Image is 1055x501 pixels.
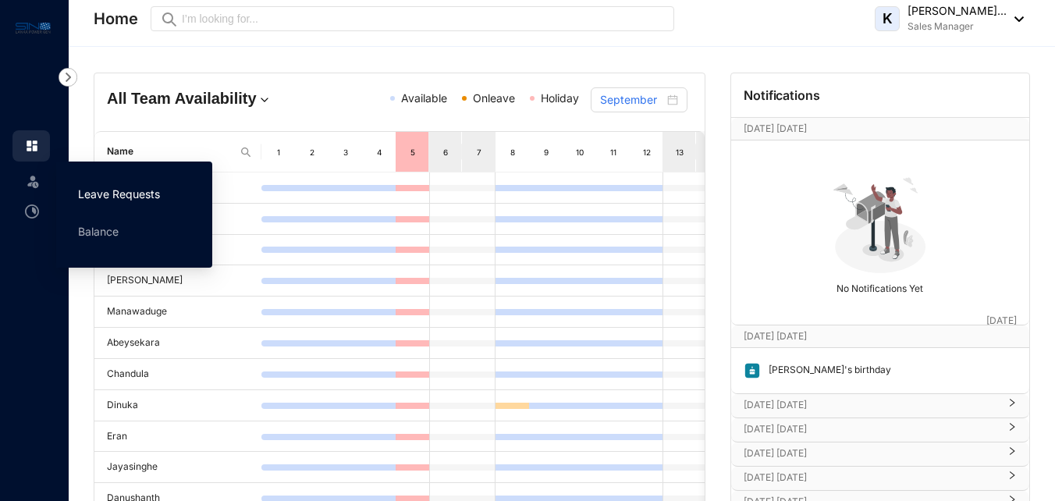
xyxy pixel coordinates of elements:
[673,144,686,160] div: 13
[182,10,665,27] input: I’m looking for...
[744,329,986,344] p: [DATE] [DATE]
[1007,453,1017,456] span: right
[12,196,50,227] li: Time Attendance
[574,144,587,160] div: 10
[744,362,761,379] img: birthday.63217d55a54455b51415ef6ca9a78895.svg
[731,467,1029,490] div: [DATE] [DATE]
[473,144,486,160] div: 7
[908,3,1007,19] p: [PERSON_NAME]...
[78,187,160,201] a: Leave Requests
[744,421,998,437] p: [DATE] [DATE]
[731,394,1029,417] div: [DATE] [DATE]
[826,169,934,276] img: no-notification-yet.99f61bb71409b19b567a5111f7a484a1.svg
[94,452,261,483] td: Jayasinghe
[94,421,261,453] td: Eran
[373,144,386,160] div: 4
[731,325,1029,347] div: [DATE] [DATE][DATE]
[1007,404,1017,407] span: right
[339,144,353,160] div: 3
[986,313,1017,329] p: [DATE]
[94,359,261,390] td: Chandula
[272,144,286,160] div: 1
[731,418,1029,442] div: [DATE] [DATE]
[25,204,39,219] img: time-attendance-unselected.8aad090b53826881fffb.svg
[744,397,998,413] p: [DATE] [DATE]
[107,144,233,159] span: Name
[12,130,50,162] li: Home
[541,91,579,105] span: Holiday
[540,144,553,160] div: 9
[257,92,272,108] img: dropdown.780994ddfa97fca24b89f58b1de131fa.svg
[439,144,452,160] div: 6
[406,144,419,160] div: 5
[1007,477,1017,480] span: right
[94,328,261,359] td: Abeysekara
[908,19,1007,34] p: Sales Manager
[731,442,1029,466] div: [DATE] [DATE]
[306,144,319,160] div: 2
[25,139,39,153] img: home.c6720e0a13eba0172344.svg
[94,297,261,328] td: Manawaduge
[761,362,891,379] p: [PERSON_NAME]'s birthday
[59,68,77,87] img: nav-icon-right.af6afadce00d159da59955279c43614e.svg
[600,91,665,108] input: Select month
[94,8,138,30] p: Home
[1007,16,1024,22] img: dropdown-black.8e83cc76930a90b1a4fdb6d089b7bf3a.svg
[506,144,520,160] div: 8
[736,276,1025,297] p: No Notifications Yet
[744,446,998,461] p: [DATE] [DATE]
[744,470,998,485] p: [DATE] [DATE]
[16,19,51,37] img: logo
[25,173,41,189] img: leave-unselected.2934df6273408c3f84d9.svg
[744,121,986,137] p: [DATE] [DATE]
[744,86,820,105] p: Notifications
[240,146,252,158] img: search.8ce656024d3affaeffe32e5b30621cb7.svg
[1007,428,1017,432] span: right
[640,144,653,160] div: 12
[78,225,119,238] a: Balance
[607,144,620,160] div: 11
[107,87,301,109] h4: All Team Availability
[401,91,447,105] span: Available
[94,390,261,421] td: Dinuka
[473,91,515,105] span: Onleave
[883,12,893,26] span: K
[731,118,1029,140] div: [DATE] [DATE][DATE]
